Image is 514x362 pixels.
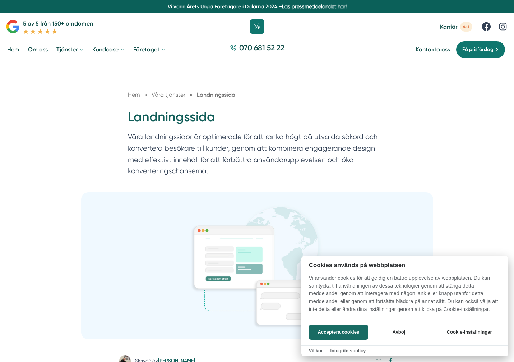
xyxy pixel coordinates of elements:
[438,325,501,340] button: Cookie-inställningar
[301,274,508,318] p: Vi använder cookies för att ge dig en bättre upplevelse av webbplatsen. Du kan samtycka till anvä...
[309,325,368,340] button: Acceptera cookies
[330,348,366,353] a: Integritetspolicy
[301,262,508,269] h2: Cookies används på webbplatsen
[370,325,427,340] button: Avböj
[309,348,323,353] a: Villkor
